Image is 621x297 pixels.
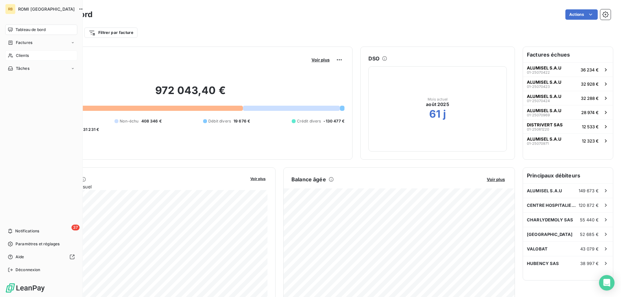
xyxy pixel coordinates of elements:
button: DISTRIVERT SAS01-2506122012 533 € [523,119,613,133]
span: Paramètres et réglages [16,241,60,247]
h2: 61 [429,108,441,121]
span: 01-25070423 [527,85,550,89]
span: Débit divers [208,118,231,124]
span: ROMI [GEOGRAPHIC_DATA] [18,6,75,12]
button: ALUMISEL S.A.U01-2507042432 288 € [523,91,613,105]
button: ALUMISEL S.A.U01-2507096928 974 € [523,105,613,119]
div: RB [5,4,16,14]
h2: 972 043,40 € [37,84,344,103]
a: Clients [5,50,77,61]
span: Factures [16,40,32,46]
button: Voir plus [310,57,332,63]
a: Paramètres et réglages [5,239,77,249]
h6: Factures échues [523,47,613,62]
button: ALUMISEL S.A.U01-2507042332 928 € [523,77,613,91]
span: 38 997 € [580,261,599,266]
span: 12 323 € [582,138,599,143]
button: Voir plus [248,175,267,181]
a: Factures [5,37,77,48]
span: ALUMISEL S.A.U [527,94,561,99]
img: Logo LeanPay [5,283,45,293]
span: 37 [71,225,80,230]
span: 36 234 € [581,67,599,72]
span: ALUMISEL S.A.U [527,108,561,113]
span: 19 676 € [234,118,250,124]
span: ALUMISEL S.A.U [527,136,561,142]
span: 55 440 € [580,217,599,222]
span: ALUMISEL S.A.U [527,65,561,70]
span: -31 231 € [81,127,99,133]
span: Aide [16,254,24,260]
a: Tableau de bord [5,25,77,35]
span: HUBENCY SAS [527,261,559,266]
span: Crédit divers [297,118,321,124]
span: 32 288 € [581,96,599,101]
span: Déconnexion [16,267,40,273]
span: 52 685 € [580,232,599,237]
span: 28 974 € [581,110,599,115]
span: ALUMISEL S.A.U [527,80,561,85]
span: août 2025 [426,101,449,108]
span: DISTRIVERT SAS [527,122,563,127]
span: Mois actuel [428,97,448,101]
span: Clients [16,53,29,58]
span: 120 872 € [579,203,599,208]
span: [GEOGRAPHIC_DATA] [527,232,573,237]
span: Chiffre d'affaires mensuel [37,183,246,190]
button: ALUMISEL S.A.U01-2507042236 234 € [523,62,613,77]
span: Voir plus [250,176,266,181]
a: Aide [5,252,77,262]
h2: j [443,108,446,121]
span: Notifications [15,228,39,234]
span: 01-25070424 [527,99,550,103]
a: Tâches [5,63,77,74]
span: Tableau de bord [16,27,46,33]
span: Tâches [16,66,29,71]
span: -130 477 € [323,118,344,124]
span: 01-25070422 [527,70,550,74]
span: 01-25070969 [527,113,550,117]
span: Voir plus [487,177,505,182]
button: Actions [565,9,598,20]
div: Open Intercom Messenger [599,275,615,291]
span: 149 673 € [579,188,599,193]
span: 32 928 € [581,81,599,87]
span: 01-25070971 [527,142,549,145]
span: 01-25061220 [527,127,549,131]
span: CHARLYDEMOLY SAS [527,217,573,222]
span: VALOBAT [527,246,548,251]
span: ALUMISEL S.A.U [527,188,562,193]
h6: DSO [368,55,379,62]
span: 408 346 € [141,118,162,124]
h6: Principaux débiteurs [523,168,613,183]
span: 43 079 € [580,246,599,251]
span: Non-échu [120,118,138,124]
button: ALUMISEL S.A.U01-2507097112 323 € [523,133,613,148]
span: 12 533 € [582,124,599,129]
h6: Balance âgée [291,175,326,183]
span: Voir plus [311,57,330,62]
span: CENTRE HOSPITALIER [GEOGRAPHIC_DATA] [527,203,579,208]
button: Filtrer par facture [84,27,137,38]
button: Voir plus [485,176,507,182]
